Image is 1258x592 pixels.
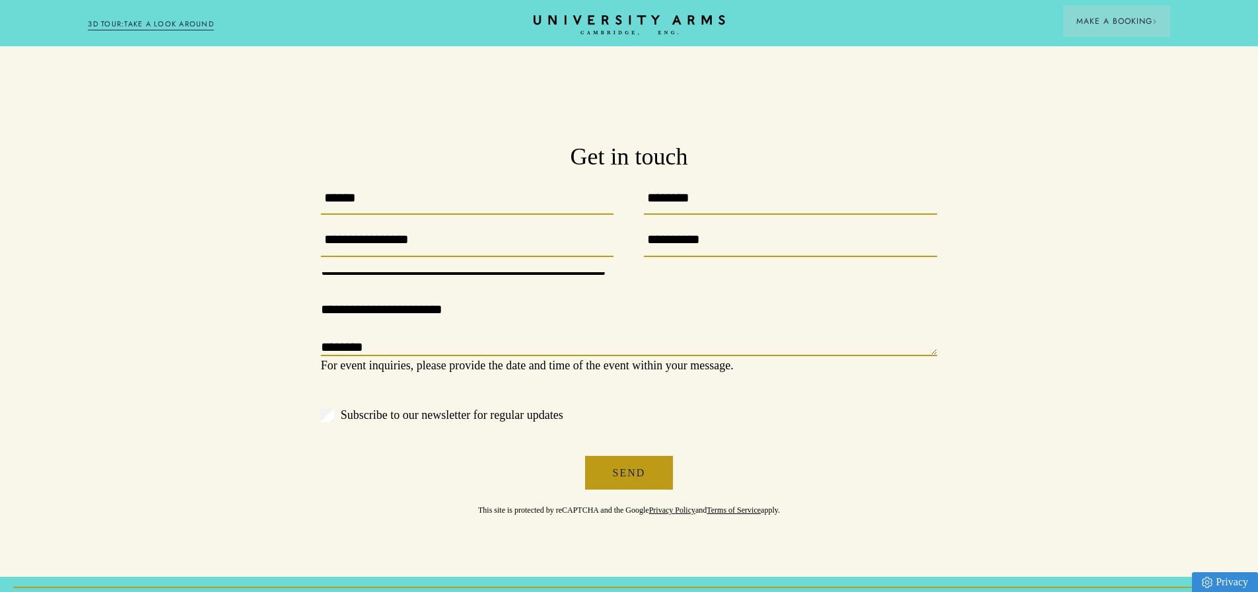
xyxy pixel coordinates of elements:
p: For event inquiries, please provide the date and time of the event within your message. [321,356,937,375]
h3: Get in touch [321,141,937,173]
span: Make a Booking [1076,15,1157,27]
a: Privacy [1192,572,1258,592]
img: Arrow icon [1152,19,1157,24]
a: 3D TOUR:TAKE A LOOK AROUND [88,18,214,30]
button: Send [585,456,674,490]
p: This site is protected by reCAPTCHA and the Google and apply. [321,490,937,516]
label: Subscribe to our newsletter for regular updates [321,406,937,425]
a: Privacy Policy [649,505,695,515]
button: Make a BookingArrow icon [1063,5,1170,37]
a: Terms of Service [707,505,761,515]
input: Subscribe to our newsletter for regular updates [321,409,334,422]
a: Home [534,15,725,36]
img: Privacy [1202,577,1212,588]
